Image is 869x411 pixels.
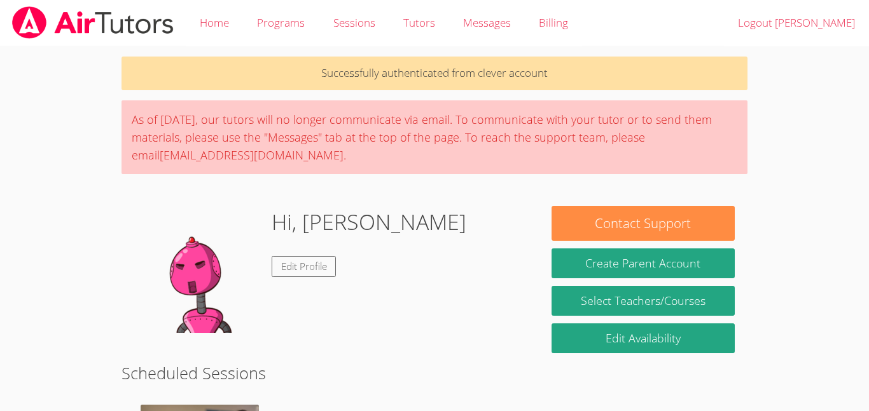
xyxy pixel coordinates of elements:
a: Edit Profile [272,256,337,277]
a: Select Teachers/Courses [552,286,735,316]
a: Edit Availability [552,323,735,353]
h2: Scheduled Sessions [122,361,747,385]
button: Contact Support [552,206,735,241]
img: default.png [134,206,261,333]
h1: Hi, [PERSON_NAME] [272,206,466,238]
img: airtutors_banner-c4298cdbf04f3fff15de1276eac7730deb9818008684d7c2e4769d2f7ddbe033.png [11,6,175,39]
p: Successfully authenticated from clever account [122,57,747,90]
div: As of [DATE], our tutors will no longer communicate via email. To communicate with your tutor or ... [122,100,747,174]
span: Messages [463,15,511,30]
button: Create Parent Account [552,248,735,278]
